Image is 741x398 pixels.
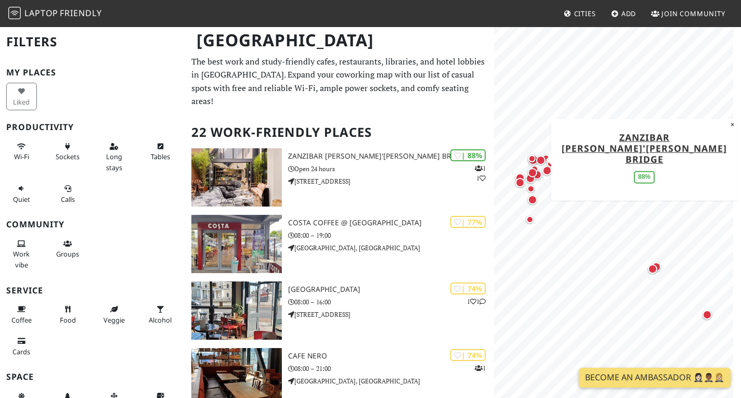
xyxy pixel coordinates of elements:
[562,131,727,165] a: Zanzibar [PERSON_NAME]'[PERSON_NAME] Bridge
[522,162,543,183] div: Map marker
[510,168,530,188] div: Map marker
[519,209,540,230] div: Map marker
[6,235,37,273] button: Work vibe
[56,152,80,161] span: Power sockets
[191,215,282,273] img: Costa Coffee @ Park Pointe
[99,138,129,176] button: Long stays
[450,216,486,228] div: | 77%
[288,352,494,361] h3: Cafe Nero
[6,301,37,328] button: Coffee
[106,152,122,172] span: Long stays
[450,283,486,294] div: | 74%
[145,138,176,165] button: Tables
[191,148,282,207] img: Zanzibar Locke, Ha'penny Bridge
[185,148,494,207] a: Zanzibar Locke, Ha'penny Bridge | 88% 11 Zanzibar [PERSON_NAME]'[PERSON_NAME] Bridge Open 24 hour...
[185,215,494,273] a: Costa Coffee @ Park Pointe | 77% Costa Coffee @ [GEOGRAPHIC_DATA] 08:00 – 19:00 [GEOGRAPHIC_DATA]...
[560,4,600,23] a: Cities
[288,243,494,253] p: [GEOGRAPHIC_DATA], [GEOGRAPHIC_DATA]
[53,138,83,165] button: Sockets
[522,189,543,210] div: Map marker
[6,68,179,78] h3: My Places
[151,152,170,161] span: Work-friendly tables
[574,9,596,18] span: Cities
[8,5,102,23] a: LaptopFriendly LaptopFriendly
[149,315,172,325] span: Alcohol
[24,7,58,19] span: Laptop
[467,297,486,306] p: 1 1
[530,150,551,171] div: Map marker
[288,164,494,174] p: Open 24 hours
[634,171,655,183] div: 88%
[191,55,488,108] p: The best work and study-friendly cafes, restaurants, libraries, and hotel lobbies in [GEOGRAPHIC_...
[13,249,30,269] span: People working
[6,122,179,132] h3: Productivity
[288,364,494,374] p: 08:00 – 21:00
[60,315,76,325] span: Food
[510,172,530,193] div: Map marker
[550,180,570,201] div: Map marker
[288,310,494,319] p: [STREET_ADDRESS]
[450,349,486,361] div: | 74%
[145,301,176,328] button: Alcohol
[99,301,129,328] button: Veggie
[14,152,29,161] span: Stable Wi-Fi
[103,315,125,325] span: Veggie
[288,219,494,227] h3: Costa Coffee @ [GEOGRAPHIC_DATA]
[6,372,179,382] h3: Space
[191,117,488,148] h2: 22 Work-Friendly Places
[540,153,561,174] div: Map marker
[647,4,730,23] a: Join Community
[6,332,37,360] button: Cards
[450,149,486,161] div: | 88%
[288,297,494,307] p: 08:00 – 16:00
[642,259,663,279] div: Map marker
[661,9,725,18] span: Join Community
[188,26,492,55] h1: [GEOGRAPHIC_DATA]
[536,148,556,169] div: Map marker
[6,138,37,165] button: Wi-Fi
[727,119,737,130] button: Close popup
[288,152,494,161] h3: Zanzibar [PERSON_NAME]'[PERSON_NAME] Bridge
[524,159,545,179] div: Map marker
[6,286,179,296] h3: Service
[191,281,282,340] img: Grove Road Cafe
[56,249,79,259] span: Group tables
[475,163,486,183] p: 1 1
[646,256,667,277] div: Map marker
[8,7,21,19] img: LaptopFriendly
[288,176,494,186] p: [STREET_ADDRESS]
[621,9,636,18] span: Add
[288,285,494,294] h3: [GEOGRAPHIC_DATA]
[11,315,32,325] span: Coffee
[522,148,542,169] div: Map marker
[53,235,83,263] button: Groups
[697,304,718,325] div: Map marker
[6,220,179,229] h3: Community
[521,178,541,199] div: Map marker
[6,26,179,58] h2: Filters
[61,195,75,204] span: Video/audio calls
[475,363,486,373] p: 1
[288,376,494,386] p: [GEOGRAPHIC_DATA], [GEOGRAPHIC_DATA]
[607,4,641,23] a: Add
[288,230,494,240] p: 08:00 – 19:00
[13,195,30,204] span: Quiet
[53,180,83,208] button: Calls
[6,180,37,208] button: Quiet
[53,301,83,328] button: Food
[185,281,494,340] a: Grove Road Cafe | 74% 11 [GEOGRAPHIC_DATA] 08:00 – 16:00 [STREET_ADDRESS]
[12,347,30,356] span: Credit cards
[60,7,101,19] span: Friendly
